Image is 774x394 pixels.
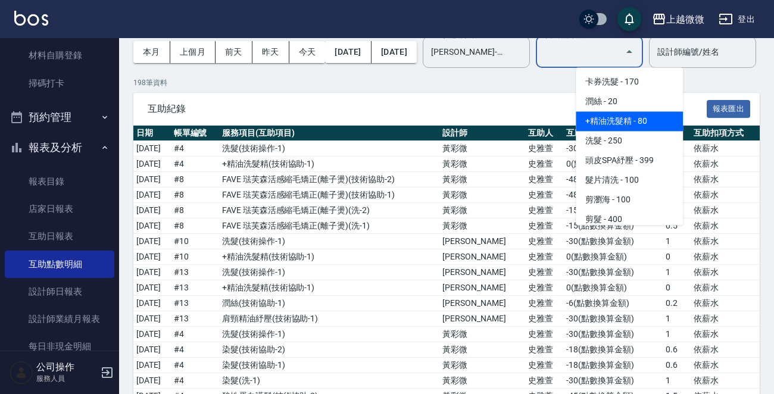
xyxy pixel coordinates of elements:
[171,327,219,342] td: # 4
[216,41,252,63] button: 前天
[576,151,683,170] span: 頭皮SPA紓壓 - 399
[663,358,691,373] td: 0.6
[525,234,563,249] td: 史雅萱
[563,157,663,172] td: 0 ( 點數換算金額 )
[171,218,219,234] td: # 8
[576,92,683,111] span: 潤絲 - 20
[620,42,639,61] button: Close
[525,218,563,234] td: 史雅萱
[289,41,326,63] button: 今天
[219,342,439,358] td: 染髮 ( 技術協助-2 )
[691,249,760,265] td: 依薪水
[563,296,663,311] td: -6 ( 點數換算金額 )
[171,358,219,373] td: # 4
[617,7,641,31] button: save
[133,327,171,342] td: [DATE]
[171,280,219,296] td: # 13
[171,203,219,218] td: # 8
[133,342,171,358] td: [DATE]
[544,31,584,40] label: 服務名稱/代號
[133,373,171,389] td: [DATE]
[148,103,707,115] span: 互助紀錄
[563,358,663,373] td: -18 ( 點數換算金額 )
[133,157,171,172] td: [DATE]
[439,126,525,141] th: 設計師
[663,327,691,342] td: 1
[171,234,219,249] td: # 10
[691,172,760,187] td: 依薪水
[563,265,663,280] td: -30 ( 點數換算金額 )
[219,311,439,327] td: 肩頸精油紓壓 ( 技術協助-1 )
[133,234,171,249] td: [DATE]
[691,265,760,280] td: 依薪水
[525,249,563,265] td: 史雅萱
[133,265,171,280] td: [DATE]
[133,203,171,218] td: [DATE]
[5,223,114,250] a: 互助日報表
[439,280,525,296] td: [PERSON_NAME]
[10,361,33,384] img: Person
[663,234,691,249] td: 1
[219,157,439,172] td: +精油洗髮精 ( 技術協助-1 )
[576,111,683,131] span: +精油洗髮精 - 80
[5,70,114,97] a: 掃碼打卡
[714,8,760,30] button: 登出
[563,234,663,249] td: -30 ( 點數換算金額 )
[563,172,663,187] td: -48 ( 點數換算金額 )
[219,141,439,157] td: 洗髮 ( 技術操作-1 )
[133,296,171,311] td: [DATE]
[691,342,760,358] td: 依薪水
[219,327,439,342] td: 洗髮 ( 技術操作-1 )
[691,280,760,296] td: 依薪水
[439,218,525,234] td: 黃彩微
[439,249,525,265] td: [PERSON_NAME]
[133,249,171,265] td: [DATE]
[663,280,691,296] td: 0
[691,327,760,342] td: 依薪水
[525,265,563,280] td: 史雅萱
[525,280,563,296] td: 史雅萱
[219,234,439,249] td: 洗髮 ( 技術操作-1 )
[171,126,219,141] th: 帳單編號
[372,41,417,63] button: [DATE]
[439,172,525,187] td: 黃彩微
[707,100,751,118] button: 報表匯出
[219,280,439,296] td: +精油洗髮精 ( 技術協助-1 )
[691,187,760,203] td: 依薪水
[563,218,663,234] td: -15 ( 點數換算金額 )
[525,296,563,311] td: 史雅萱
[663,342,691,358] td: 0.6
[133,141,171,157] td: [DATE]
[171,296,219,311] td: # 13
[133,311,171,327] td: [DATE]
[691,203,760,218] td: 依薪水
[5,42,114,69] a: 材料自購登錄
[563,373,663,389] td: -30 ( 點數換算金額 )
[525,126,563,141] th: 互助人
[525,342,563,358] td: 史雅萱
[439,187,525,203] td: 黃彩微
[563,203,663,218] td: -15 ( 點數換算金額 )
[5,278,114,305] a: 設計師日報表
[663,218,691,234] td: 0.5
[14,11,48,26] img: Logo
[525,327,563,342] td: 史雅萱
[663,265,691,280] td: 1
[431,31,477,40] label: 互助人編號/姓名
[563,311,663,327] td: -30 ( 點數換算金額 )
[525,172,563,187] td: 史雅萱
[525,358,563,373] td: 史雅萱
[663,373,691,389] td: 1
[5,102,114,133] button: 預約管理
[525,187,563,203] td: 史雅萱
[5,333,114,360] a: 每日非現金明細
[691,311,760,327] td: 依薪水
[219,265,439,280] td: 洗髮 ( 技術操作-1 )
[325,41,371,63] button: [DATE]
[171,172,219,187] td: # 8
[5,305,114,333] a: 設計師業績月報表
[691,126,760,141] th: 互助扣項方式
[707,102,751,114] a: 報表匯出
[439,141,525,157] td: 黃彩微
[171,265,219,280] td: # 13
